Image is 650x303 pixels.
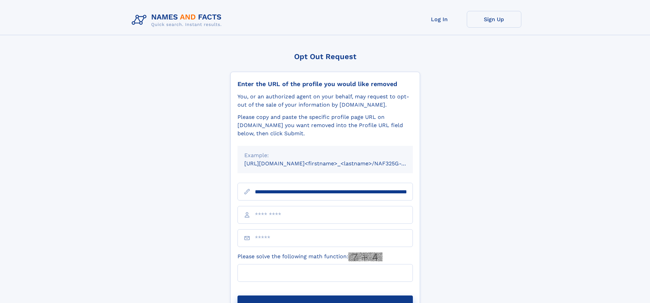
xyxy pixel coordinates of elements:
[129,11,227,29] img: Logo Names and Facts
[237,80,413,88] div: Enter the URL of the profile you would like removed
[412,11,467,28] a: Log In
[244,160,426,167] small: [URL][DOMAIN_NAME]<firstname>_<lastname>/NAF325G-xxxxxxxx
[237,113,413,138] div: Please copy and paste the specific profile page URL on [DOMAIN_NAME] you want removed into the Pr...
[230,52,420,61] div: Opt Out Request
[237,252,382,261] label: Please solve the following math function:
[237,93,413,109] div: You, or an authorized agent on your behalf, may request to opt-out of the sale of your informatio...
[467,11,521,28] a: Sign Up
[244,151,406,160] div: Example:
